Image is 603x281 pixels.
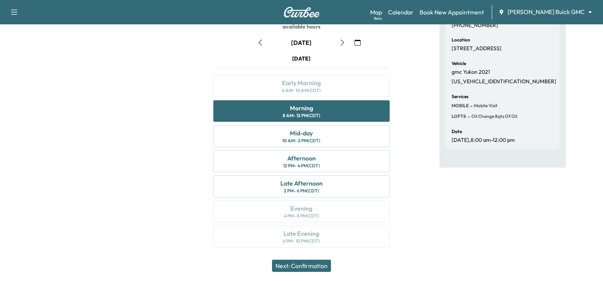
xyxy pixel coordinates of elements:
div: Afternoon [287,154,316,163]
a: Calendar [388,8,414,17]
div: 10 AM - 2 PM (CDT) [282,138,320,144]
h6: Location [452,38,470,42]
span: - [469,102,473,110]
span: Mobile Visit [473,103,498,109]
div: Beta [374,16,382,21]
h6: Vehicle [452,61,466,66]
p: gmc Yukon 2021 [452,69,490,76]
div: [DATE] [291,38,312,47]
div: 8 AM - 12 PM (CDT) [283,113,320,119]
div: 12 PM - 4 PM (CDT) [283,163,320,169]
span: Oil Change 8qts of oil [470,113,517,119]
p: [US_VEHICLE_IDENTIFICATION_NUMBER] [452,78,556,85]
div: Mid-day [290,129,313,138]
div: Morning [290,103,313,113]
h6: Date [452,129,462,134]
div: [DATE] [292,55,310,62]
img: Curbee Logo [283,7,320,17]
div: 2 PM - 6 PM (CDT) [284,188,319,194]
button: Next: Confirmation [272,260,331,272]
div: Late Afternoon [280,179,323,188]
p: [STREET_ADDRESS] [452,45,501,52]
span: MOBILE [452,103,469,109]
p: [PHONE_NUMBER] [452,22,498,29]
a: MapBeta [370,8,382,17]
span: LOFT8 [452,113,466,119]
span: - [466,113,470,120]
p: [DATE] , 8:00 am - 12:00 pm [452,137,515,144]
span: [PERSON_NAME] Buick GMC [508,8,585,16]
a: Book New Appointment [420,8,484,17]
h6: Services [452,94,468,99]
